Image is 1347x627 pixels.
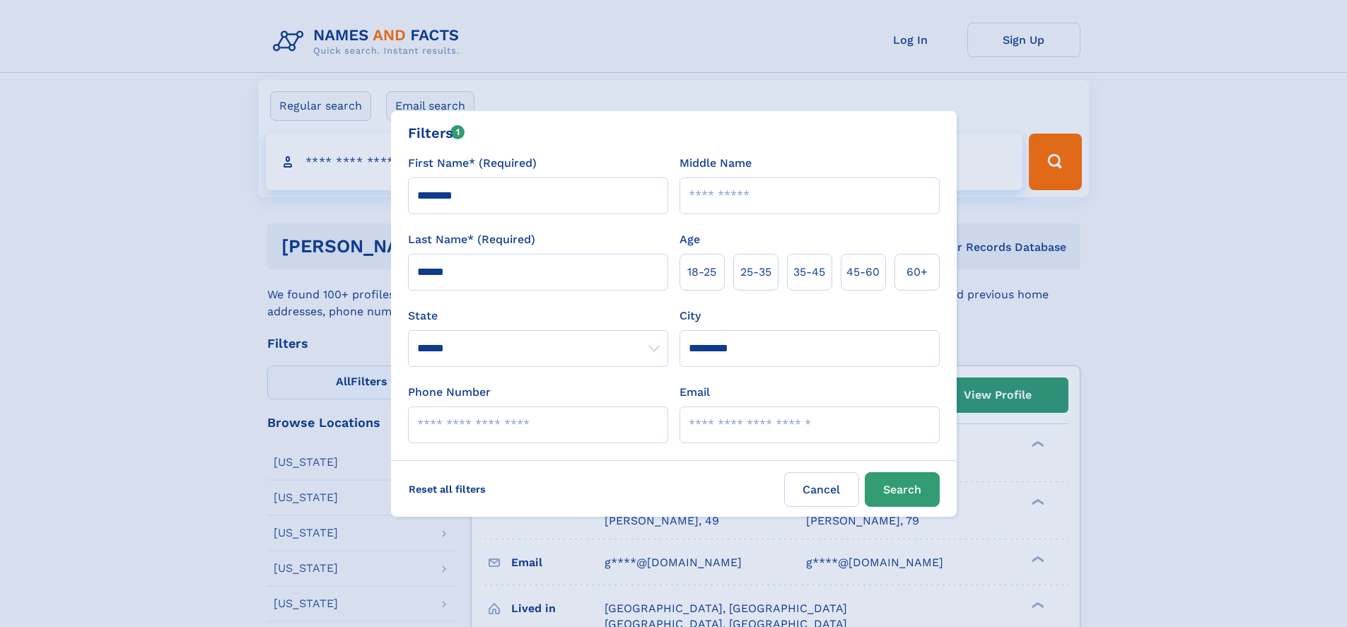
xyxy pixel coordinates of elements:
[846,264,880,281] span: 45‑60
[680,155,752,172] label: Middle Name
[906,264,928,281] span: 60+
[408,307,668,324] label: State
[740,264,771,281] span: 25‑35
[680,384,710,401] label: Email
[400,472,495,506] label: Reset all filters
[408,231,535,248] label: Last Name* (Required)
[680,307,701,324] label: City
[865,472,940,507] button: Search
[680,231,700,248] label: Age
[408,122,465,143] div: Filters
[408,384,491,401] label: Phone Number
[408,155,537,172] label: First Name* (Required)
[793,264,825,281] span: 35‑45
[784,472,859,507] label: Cancel
[687,264,716,281] span: 18‑25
